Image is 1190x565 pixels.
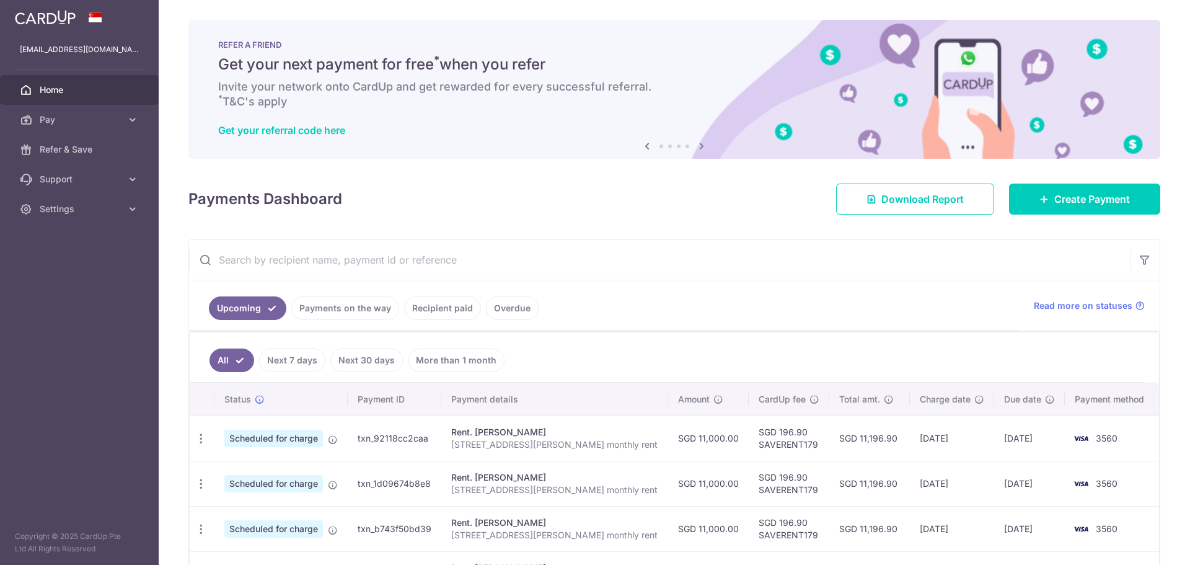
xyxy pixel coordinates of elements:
[1096,433,1117,443] span: 3560
[40,113,121,126] span: Pay
[224,475,323,492] span: Scheduled for charge
[451,517,658,529] div: Rent. [PERSON_NAME]
[348,383,441,416] th: Payment ID
[994,461,1065,506] td: [DATE]
[40,203,121,215] span: Settings
[408,349,505,372] a: More than 1 month
[451,438,658,451] p: [STREET_ADDRESS][PERSON_NAME] monthly rent
[451,471,658,484] div: Rent. [PERSON_NAME]
[1069,431,1093,446] img: Bank Card
[668,461,749,506] td: SGD 11,000.00
[1096,478,1117,489] span: 3560
[1004,393,1041,406] span: Due date
[404,296,481,320] a: Recipient paid
[829,416,910,461] td: SGD 11,196.90
[40,84,121,96] span: Home
[749,461,829,506] td: SGD 196.90 SAVERENT179
[1034,300,1145,312] a: Read more on statuses
[291,296,399,320] a: Payments on the way
[15,10,76,25] img: CardUp
[218,55,1130,74] h5: Get your next payment for free when you refer
[189,240,1130,280] input: Search by recipient name, payment id or reference
[218,79,1130,109] h6: Invite your network onto CardUp and get rewarded for every successful referral. T&C's apply
[218,124,345,136] a: Get your referral code here
[259,349,325,372] a: Next 7 days
[668,416,749,461] td: SGD 11,000.00
[218,40,1130,50] p: REFER A FRIEND
[1054,192,1130,207] span: Create Payment
[829,506,910,551] td: SGD 11,196.90
[224,430,323,447] span: Scheduled for charge
[451,529,658,541] p: [STREET_ADDRESS][PERSON_NAME] monthly rent
[451,426,658,438] div: Rent. [PERSON_NAME]
[1096,523,1117,534] span: 3560
[759,393,806,406] span: CardUp fee
[994,506,1065,551] td: [DATE]
[910,506,994,551] td: [DATE]
[1009,184,1160,215] a: Create Payment
[209,349,254,372] a: All
[678,393,710,406] span: Amount
[209,296,286,320] a: Upcoming
[668,506,749,551] td: SGD 11,000.00
[1111,528,1178,559] iframe: Opens a widget where you can find more information
[1069,522,1093,536] img: Bank Card
[441,383,668,416] th: Payment details
[451,484,658,496] p: [STREET_ADDRESS][PERSON_NAME] monthly rent
[348,506,441,551] td: txn_b743f50bd39
[224,520,323,538] span: Scheduled for charge
[910,461,994,506] td: [DATE]
[749,416,829,461] td: SGD 196.90 SAVERENT179
[836,184,994,215] a: Download Report
[330,349,403,372] a: Next 30 days
[910,416,994,461] td: [DATE]
[1034,300,1132,312] span: Read more on statuses
[1065,383,1159,416] th: Payment method
[881,192,964,207] span: Download Report
[40,173,121,185] span: Support
[224,393,251,406] span: Status
[994,416,1065,461] td: [DATE]
[40,143,121,156] span: Refer & Save
[20,43,139,56] p: [EMAIL_ADDRESS][DOMAIN_NAME]
[188,188,342,210] h4: Payments Dashboard
[348,461,441,506] td: txn_1d09674b8e8
[839,393,880,406] span: Total amt.
[188,20,1160,159] img: RAF banner
[1069,476,1093,491] img: Bank Card
[348,416,441,461] td: txn_92118cc2caa
[749,506,829,551] td: SGD 196.90 SAVERENT179
[486,296,539,320] a: Overdue
[920,393,971,406] span: Charge date
[829,461,910,506] td: SGD 11,196.90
